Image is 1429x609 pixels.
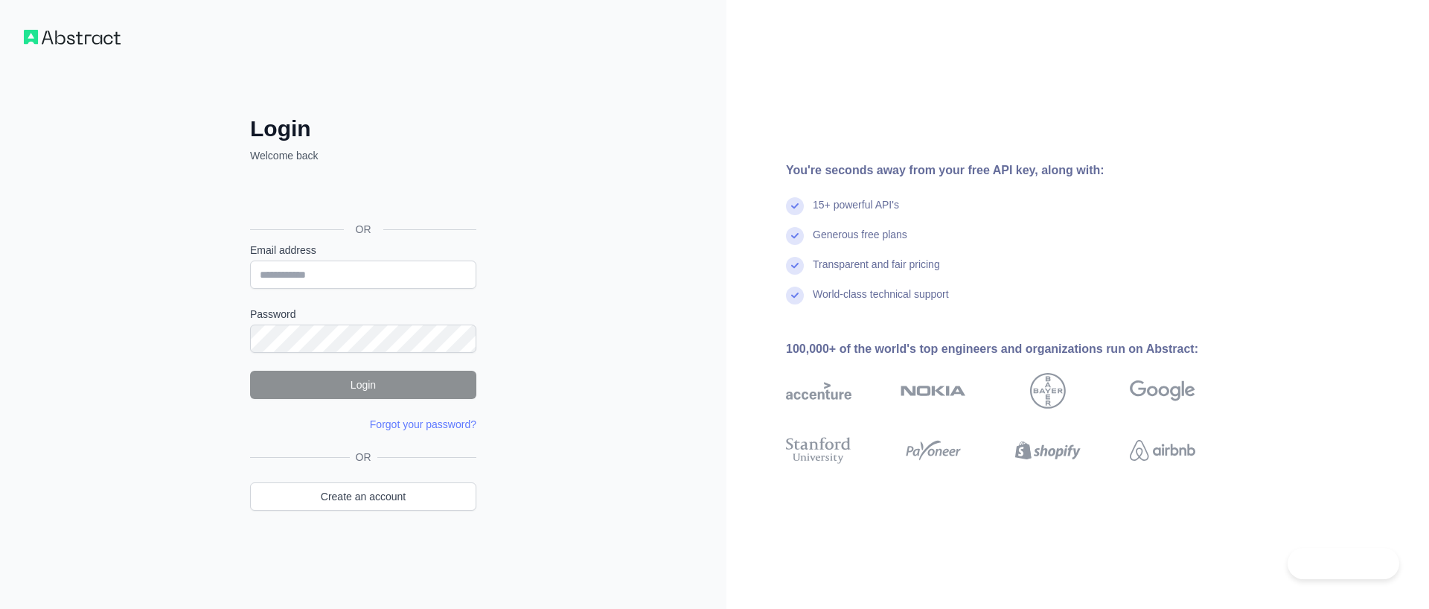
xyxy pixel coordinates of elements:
img: airbnb [1130,434,1195,467]
div: Generous free plans [813,227,907,257]
label: Email address [250,243,476,258]
img: check mark [786,257,804,275]
img: shopify [1015,434,1081,467]
a: Forgot your password? [370,418,476,430]
div: 100,000+ of the world's top engineers and organizations run on Abstract: [786,340,1243,358]
a: Create an account [250,482,476,511]
img: stanford university [786,434,851,467]
iframe: Toggle Customer Support [1288,548,1399,579]
div: 15+ powerful API's [813,197,899,227]
span: OR [350,450,377,465]
img: check mark [786,197,804,215]
img: accenture [786,373,851,409]
img: Workflow [24,30,121,45]
img: nokia [901,373,966,409]
span: OR [344,222,383,237]
div: World-class technical support [813,287,949,316]
h2: Login [250,115,476,142]
img: bayer [1030,373,1066,409]
div: Transparent and fair pricing [813,257,940,287]
button: Login [250,371,476,399]
iframe: Botón Iniciar sesión con Google [243,179,481,212]
div: You're seconds away from your free API key, along with: [786,162,1243,179]
img: check mark [786,287,804,304]
div: Iniciar sesión con Google. Se abre en una nueva pestaña. [250,179,473,212]
img: google [1130,373,1195,409]
img: payoneer [901,434,966,467]
label: Password [250,307,476,322]
img: check mark [786,227,804,245]
p: Welcome back [250,148,476,163]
